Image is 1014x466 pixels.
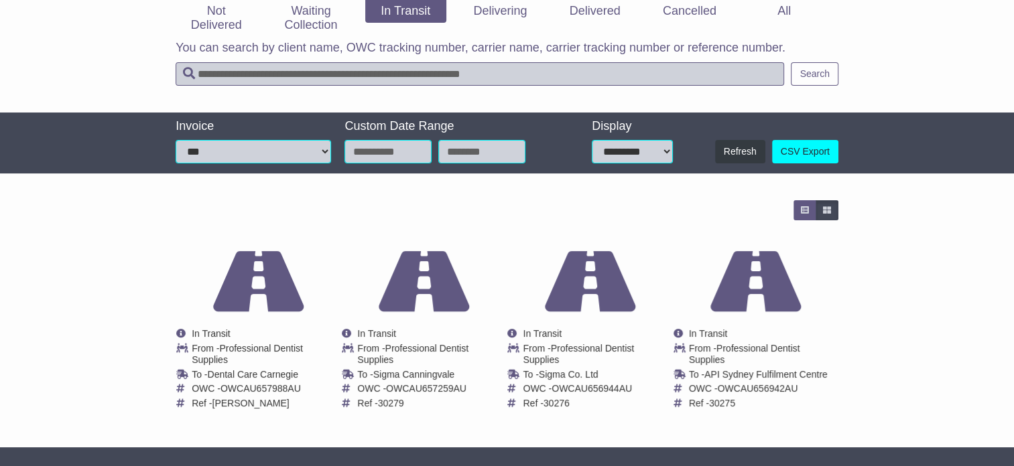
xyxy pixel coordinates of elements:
[192,343,303,365] span: Professional Dentist Supplies
[552,383,632,394] span: OWCAU656944AU
[192,343,340,369] td: From -
[704,369,828,380] span: API Sydney Fulfilment Centre
[689,343,800,365] span: Professional Dentist Supplies
[689,369,838,384] td: To -
[544,398,570,408] span: 30276
[378,398,404,408] span: 30279
[192,398,340,409] td: Ref -
[208,369,298,380] span: Dental Care Carnegie
[192,383,340,398] td: OWC -
[709,398,735,408] span: 30275
[220,383,301,394] span: OWCAU657988AU
[689,343,838,369] td: From -
[373,369,454,380] span: Sigma Canningvale
[523,369,672,384] td: To -
[523,343,634,365] span: Professional Dentist Supplies
[357,343,506,369] td: From -
[344,119,556,134] div: Custom Date Range
[523,343,672,369] td: From -
[523,328,562,339] span: In Transit
[176,41,838,56] p: You can search by client name, OWC tracking number, carrier name, carrier tracking number or refe...
[192,328,231,339] span: In Transit
[192,369,340,384] td: To -
[715,140,765,163] button: Refresh
[717,383,798,394] span: OWCAU656942AU
[386,383,466,394] span: OWCAU657259AU
[539,369,598,380] span: Sigma Co. Ltd
[592,119,673,134] div: Display
[357,369,506,384] td: To -
[791,62,838,86] button: Search
[212,398,290,408] span: [PERSON_NAME]
[523,398,672,409] td: Ref -
[689,328,728,339] span: In Transit
[523,383,672,398] td: OWC -
[689,383,838,398] td: OWC -
[689,398,838,409] td: Ref -
[772,140,838,163] a: CSV Export
[357,343,468,365] span: Professional Dentist Supplies
[357,398,506,409] td: Ref -
[176,119,331,134] div: Invoice
[357,383,506,398] td: OWC -
[357,328,396,339] span: In Transit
